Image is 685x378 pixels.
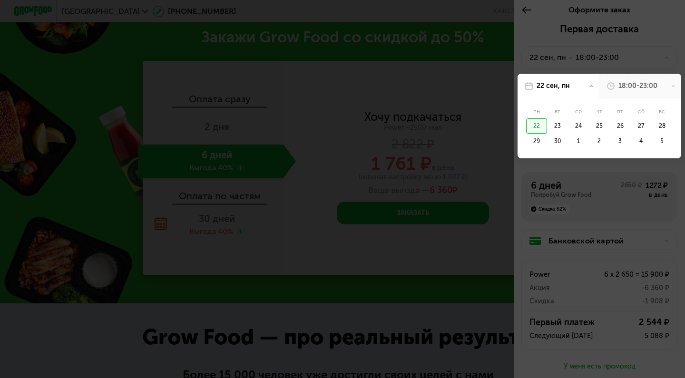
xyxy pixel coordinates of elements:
[589,118,610,134] div: 25
[631,118,652,134] div: 27
[610,118,631,134] div: 26
[537,81,570,91] div: 22 сен, пн
[547,134,568,149] div: 30
[568,104,589,118] div: ср
[652,134,673,149] div: 5
[526,118,547,134] div: 22
[526,134,547,149] div: 29
[652,118,673,134] div: 28
[547,104,568,118] div: вт
[652,104,673,118] div: вс
[618,81,657,91] div: 18:00-23:00
[610,134,631,149] div: 3
[589,104,610,118] div: чт
[526,104,547,118] div: пн
[568,118,589,134] div: 24
[610,104,631,118] div: пт
[631,104,652,118] div: сб
[631,134,652,149] div: 4
[568,134,589,149] div: 1
[547,118,568,134] div: 23
[589,134,610,149] div: 2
